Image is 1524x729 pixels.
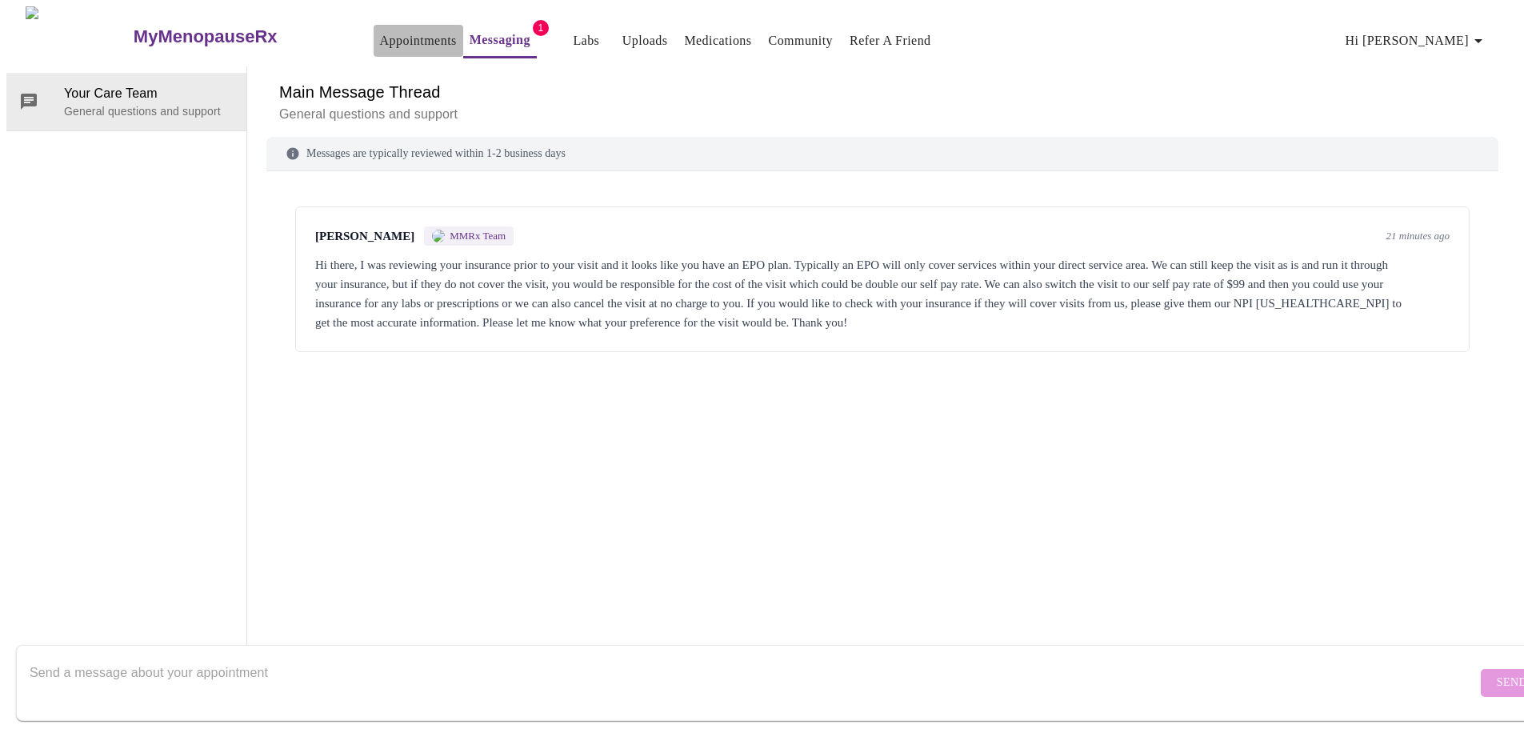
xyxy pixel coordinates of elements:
[1346,30,1488,52] span: Hi [PERSON_NAME]
[850,30,931,52] a: Refer a Friend
[64,103,234,119] p: General questions and support
[30,657,1477,708] textarea: Send a message about your appointment
[315,255,1450,332] div: Hi there, I was reviewing your insurance prior to your visit and it looks like you have an EPO pl...
[380,30,457,52] a: Appointments
[1386,230,1450,242] span: 21 minutes ago
[533,20,549,36] span: 1
[134,26,278,47] h3: MyMenopauseRx
[843,25,938,57] button: Refer a Friend
[432,230,445,242] img: MMRX
[6,73,246,130] div: Your Care TeamGeneral questions and support
[279,79,1486,105] h6: Main Message Thread
[769,30,834,52] a: Community
[1339,25,1494,57] button: Hi [PERSON_NAME]
[561,25,612,57] button: Labs
[616,25,674,57] button: Uploads
[684,30,751,52] a: Medications
[450,230,506,242] span: MMRx Team
[573,30,599,52] a: Labs
[622,30,668,52] a: Uploads
[64,84,234,103] span: Your Care Team
[374,25,463,57] button: Appointments
[762,25,840,57] button: Community
[279,105,1486,124] p: General questions and support
[315,230,414,243] span: [PERSON_NAME]
[463,24,537,58] button: Messaging
[131,9,341,65] a: MyMenopauseRx
[470,29,530,51] a: Messaging
[266,137,1498,171] div: Messages are typically reviewed within 1-2 business days
[26,6,131,66] img: MyMenopauseRx Logo
[678,25,758,57] button: Medications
